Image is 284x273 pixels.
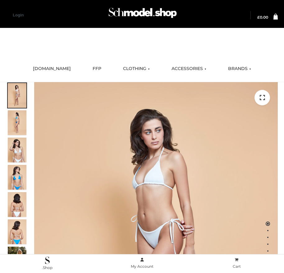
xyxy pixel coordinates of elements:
[189,256,284,270] a: Cart
[257,15,260,20] span: £
[13,13,24,17] a: Login
[131,264,153,269] span: My Account
[8,165,26,190] img: ArielClassicBikiniTop_CloudNine_AzureSky_OW114ECO_4-scaled.jpg
[107,3,178,25] img: Schmodel Admin 964
[118,62,154,76] a: CLOTHING
[8,138,26,162] img: ArielClassicBikiniTop_CloudNine_AzureSky_OW114ECO_3-scaled.jpg
[42,265,53,270] span: .Shop
[8,192,26,217] img: ArielClassicBikiniTop_CloudNine_AzureSky_OW114ECO_7-scaled.jpg
[167,62,211,76] a: ACCESSORIES
[8,219,26,244] img: ArielClassicBikiniTop_CloudNine_AzureSky_OW114ECO_8-scaled.jpg
[88,62,106,76] a: FFP
[223,62,256,76] a: BRANDS
[8,247,26,271] img: Arieltop_CloudNine_AzureSky2.jpg
[257,15,268,20] bdi: 0.00
[233,264,241,269] span: Cart
[45,257,50,264] img: .Shop
[28,62,76,76] a: [DOMAIN_NAME]
[257,15,268,19] a: £0.00
[106,5,178,25] a: Schmodel Admin 964
[8,83,26,108] img: ArielClassicBikiniTop_CloudNine_AzureSky_OW114ECO_1-scaled.jpg
[95,256,190,270] a: My Account
[8,110,26,135] img: ArielClassicBikiniTop_CloudNine_AzureSky_OW114ECO_2-scaled.jpg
